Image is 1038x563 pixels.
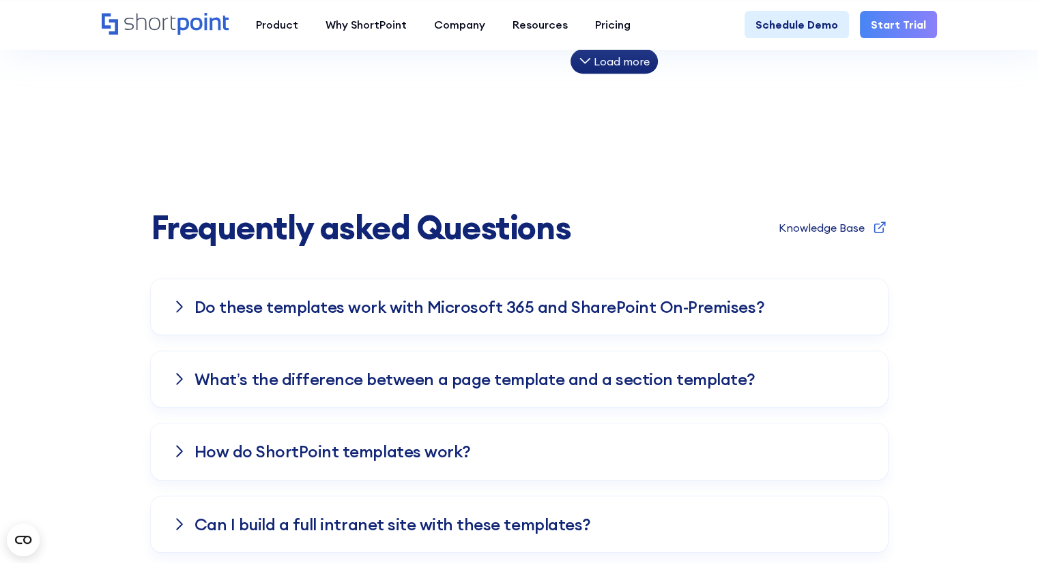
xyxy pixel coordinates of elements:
div: Company [434,16,485,33]
a: Knowledge Base [779,219,888,237]
div: Pricing [595,16,631,33]
a: Resources [499,11,581,38]
h3: How do ShortPoint templates work? [194,442,471,460]
h3: Can I build a full intranet site with these templates? [194,515,591,533]
div: Load more [571,49,658,74]
a: Pricing [581,11,644,38]
div: Why ShortPoint [326,16,407,33]
a: Product [242,11,312,38]
h3: Do these templates work with Microsoft 365 and SharePoint On-Premises? [194,298,764,316]
a: Company [420,11,499,38]
a: Home [102,13,229,36]
div: Resources [513,16,568,33]
span: Frequently asked Questions [151,210,571,246]
div: Load more [594,56,650,67]
div: Product [256,16,298,33]
a: Schedule Demo [745,11,849,38]
h3: What’s the difference between a page template and a section template? [194,370,755,388]
button: Open CMP widget [7,523,40,556]
a: Why ShortPoint [312,11,420,38]
iframe: Chat Widget [970,498,1038,563]
a: Start Trial [860,11,937,38]
div: Knowledge Base [779,222,865,233]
